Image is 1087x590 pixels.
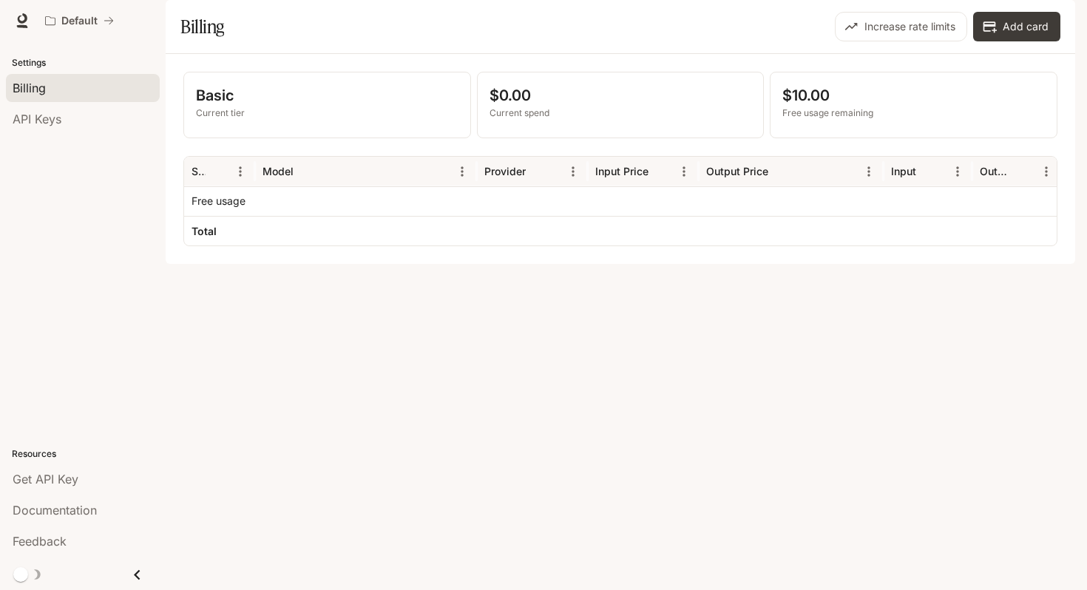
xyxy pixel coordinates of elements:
[858,160,880,183] button: Menu
[947,160,969,183] button: Menu
[595,165,649,177] div: Input Price
[782,84,1045,106] p: $10.00
[484,165,526,177] div: Provider
[192,224,217,239] h6: Total
[295,160,317,183] button: Sort
[673,160,695,183] button: Menu
[835,12,967,41] button: Increase rate limits
[650,160,672,183] button: Sort
[770,160,792,183] button: Sort
[527,160,549,183] button: Sort
[1035,160,1057,183] button: Menu
[891,165,916,177] div: Input
[918,160,940,183] button: Sort
[180,12,224,41] h1: Billing
[562,160,584,183] button: Menu
[980,165,1012,177] div: Output
[451,160,473,183] button: Menu
[782,106,1045,120] p: Free usage remaining
[61,15,98,27] p: Default
[973,12,1060,41] button: Add card
[196,84,458,106] p: Basic
[706,165,768,177] div: Output Price
[263,165,294,177] div: Model
[192,165,206,177] div: Service
[229,160,251,183] button: Menu
[192,194,245,208] p: Free usage
[196,106,458,120] p: Current tier
[1013,160,1035,183] button: Sort
[38,6,121,35] button: All workspaces
[490,106,752,120] p: Current spend
[490,84,752,106] p: $0.00
[207,160,229,183] button: Sort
